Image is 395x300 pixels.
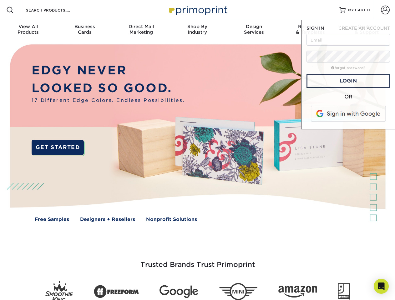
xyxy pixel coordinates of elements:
[166,3,229,17] img: Primoprint
[113,20,169,40] a: Direct MailMarketing
[306,26,324,31] span: SIGN IN
[306,74,390,88] a: Login
[278,286,317,298] img: Amazon
[32,97,185,104] span: 17 Different Edge Colors. Endless Possibilities.
[80,216,135,223] a: Designers + Resellers
[348,7,366,13] span: MY CART
[226,20,282,40] a: DesignServices
[338,26,390,31] span: CREATE AN ACCOUNT
[282,20,338,40] a: Resources& Templates
[306,93,390,101] div: OR
[169,20,225,40] a: Shop ByIndustry
[113,24,169,29] span: Direct Mail
[25,6,86,14] input: SEARCH PRODUCTS.....
[56,24,113,35] div: Cards
[169,24,225,29] span: Shop By
[32,79,185,97] p: LOOKED SO GOOD.
[374,279,389,294] div: Open Intercom Messenger
[367,8,370,12] span: 0
[282,24,338,29] span: Resources
[338,283,350,300] img: Goodwill
[113,24,169,35] div: Marketing
[282,24,338,35] div: & Templates
[56,24,113,29] span: Business
[35,216,69,223] a: Free Samples
[146,216,197,223] a: Nonprofit Solutions
[15,246,381,276] h3: Trusted Brands Trust Primoprint
[32,62,185,79] p: EDGY NEVER
[226,24,282,35] div: Services
[160,285,198,298] img: Google
[56,20,113,40] a: BusinessCards
[32,140,84,155] a: GET STARTED
[306,34,390,46] input: Email
[331,66,365,70] a: forgot password?
[226,24,282,29] span: Design
[169,24,225,35] div: Industry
